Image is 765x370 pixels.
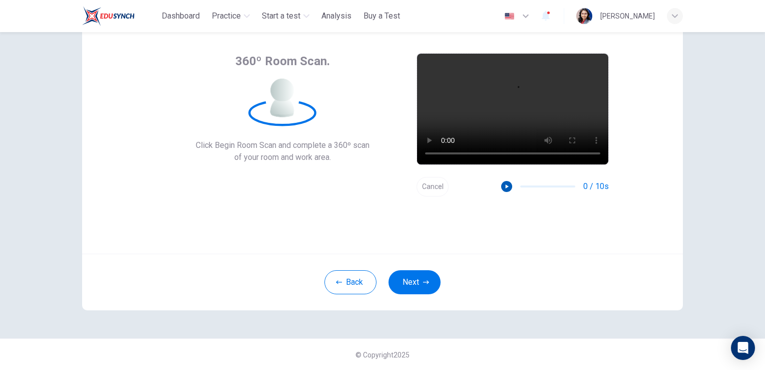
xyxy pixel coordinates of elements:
[389,270,441,294] button: Next
[503,13,516,20] img: en
[583,180,609,193] span: 0 / 10s
[196,151,369,163] span: of your room and work area.
[324,270,376,294] button: Back
[208,7,254,25] button: Practice
[321,10,351,22] span: Analysis
[196,139,369,151] span: Click Begin Room Scan and complete a 360º scan
[82,6,158,26] a: ELTC logo
[363,10,400,22] span: Buy a Test
[359,7,404,25] button: Buy a Test
[158,7,204,25] button: Dashboard
[355,351,410,359] span: © Copyright 2025
[235,53,330,69] span: 360º Room Scan.
[162,10,200,22] span: Dashboard
[576,8,592,24] img: Profile picture
[600,10,655,22] div: [PERSON_NAME]
[731,336,755,360] div: Open Intercom Messenger
[262,10,300,22] span: Start a test
[417,177,449,197] button: Cancel
[82,6,135,26] img: ELTC logo
[258,7,313,25] button: Start a test
[317,7,355,25] button: Analysis
[212,10,241,22] span: Practice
